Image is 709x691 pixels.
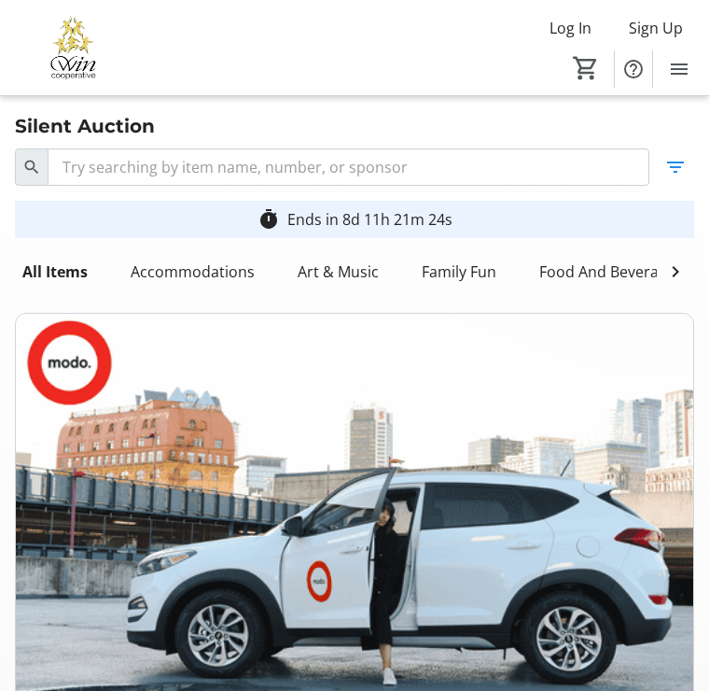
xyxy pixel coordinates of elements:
div: Accommodations [123,253,262,290]
input: Try searching by item name, number, or sponsor [48,148,649,186]
div: Food And Beverage [532,253,683,290]
button: Log In [535,13,606,43]
div: Ends in 8d 11h 21m 24s [287,208,452,231]
button: Help [615,50,652,88]
div: Silent Auction [4,111,166,141]
button: Sign Up [614,13,698,43]
div: Art & Music [290,253,386,290]
img: Victoria Women In Need Community Cooperative's Logo [11,13,135,83]
button: Menu [660,50,698,88]
button: Cart [569,51,603,85]
mat-icon: timer_outline [257,208,280,231]
div: All Items [15,253,95,290]
div: Family Fun [414,253,504,290]
span: Log In [549,17,591,39]
span: Sign Up [629,17,683,39]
